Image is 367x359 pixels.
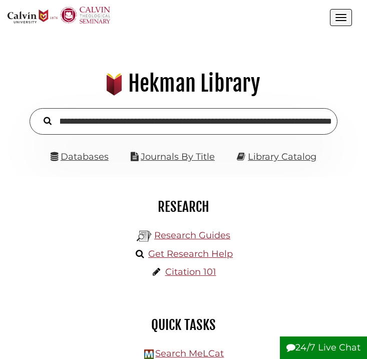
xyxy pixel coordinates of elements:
h2: Quick Tasks [15,316,352,333]
a: Research Guides [154,230,230,241]
button: Open the menu [330,9,352,26]
img: Hekman Library Logo [137,229,152,244]
a: Citation 101 [165,266,216,277]
a: Journals By Title [141,151,215,162]
img: Calvin Theological Seminary [60,7,110,24]
a: Library Catalog [248,151,316,162]
a: Databases [51,151,109,162]
a: Get Research Help [148,248,233,259]
h2: Research [15,198,352,215]
img: Hekman Library Logo [144,349,154,359]
a: Search MeLCat [155,348,224,359]
i: Search [44,117,52,126]
button: Search [39,114,57,127]
h1: Hekman Library [13,70,354,97]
